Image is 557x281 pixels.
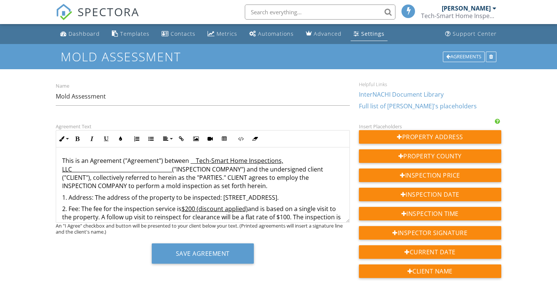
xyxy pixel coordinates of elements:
[56,223,350,235] div: An "I Agree" checkbox and button will be presented to your client below your text. (Printed agree...
[453,30,497,37] div: Support Center
[70,132,85,146] button: Bold (Ctrl+B)
[182,205,248,213] u: $200 (discount applied)
[85,132,99,146] button: Italic (Ctrl+I)
[361,30,385,37] div: Settings
[359,149,501,163] div: Property County
[351,27,388,41] a: Settings
[258,30,294,37] div: Automations
[130,132,144,146] button: Ordered List
[56,10,139,26] a: SPECTORA
[62,156,343,190] p: This is an Agreement ("Agreement") between __ ("INSPECTION COMPANY") and the undersigned client (...
[159,27,198,41] a: Contacts
[359,90,444,99] a: InterNACHI Document Library
[109,27,153,41] a: Templates
[62,193,343,202] p: 1. Address: The address of the property to be inspected: [STREET_ADDRESS].
[421,12,496,20] div: Tech-Smart Home Inspections, LLC
[303,27,345,41] a: Advanced
[442,5,491,12] div: [PERSON_NAME]
[69,30,100,37] div: Dashboard
[359,188,501,201] div: Inspection Date
[160,132,174,146] button: Align
[171,30,195,37] div: Contacts
[62,156,283,173] u: Tech-Smart Home Inspections, LLC______________________________________
[359,81,501,87] div: Helpful Links
[217,30,237,37] div: Metrics
[56,132,70,146] button: Inline Style
[359,226,501,240] div: Inspector Signature
[443,53,486,59] a: Agreements
[233,132,248,146] button: Code View
[359,264,501,278] div: Client Name
[314,30,342,37] div: Advanced
[359,130,501,144] div: Property Address
[189,132,203,146] button: Insert Image (Ctrl+P)
[152,243,254,264] button: Save Agreement
[203,132,217,146] button: Insert Video
[442,27,500,41] a: Support Center
[204,27,240,41] a: Metrics
[359,207,501,220] div: Inspection Time
[359,169,501,182] div: Inspection Price
[56,123,92,130] label: Agreement Text
[113,132,128,146] button: Colors
[78,4,139,20] span: SPECTORA
[246,27,297,41] a: Automations (Basic)
[359,123,402,130] label: Insert Placeholders
[443,52,485,62] div: Agreements
[217,132,232,146] button: Insert Table
[174,132,189,146] button: Insert Link (Ctrl+K)
[99,132,113,146] button: Underline (Ctrl+U)
[57,27,103,41] a: Dashboard
[56,83,69,90] label: Name
[62,205,343,238] p: 2. Fee: The fee for the inspection service is and is based on a single visit to the property. A f...
[120,30,150,37] div: Templates
[245,5,395,20] input: Search everything...
[61,50,497,63] h1: Mold Assessment
[359,102,477,110] a: Full list of [PERSON_NAME]'s placeholders
[144,132,158,146] button: Unordered List
[248,132,262,146] button: Clear Formatting
[56,4,72,20] img: The Best Home Inspection Software - Spectora
[359,245,501,259] div: Current Date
